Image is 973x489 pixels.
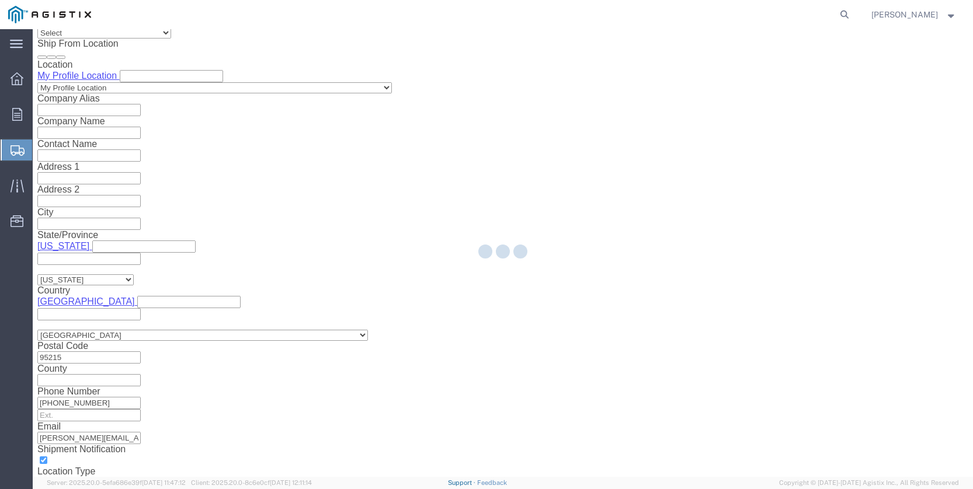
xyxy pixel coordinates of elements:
[779,478,959,488] span: Copyright © [DATE]-[DATE] Agistix Inc., All Rights Reserved
[191,479,312,486] span: Client: 2025.20.0-8c6e0cf
[871,8,938,21] span: Timothy Hayes
[871,8,957,22] button: [PERSON_NAME]
[142,479,186,486] span: [DATE] 11:47:12
[477,479,507,486] a: Feedback
[8,6,91,23] img: logo
[270,479,312,486] span: [DATE] 12:11:14
[47,479,186,486] span: Server: 2025.20.0-5efa686e39f
[448,479,477,486] a: Support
